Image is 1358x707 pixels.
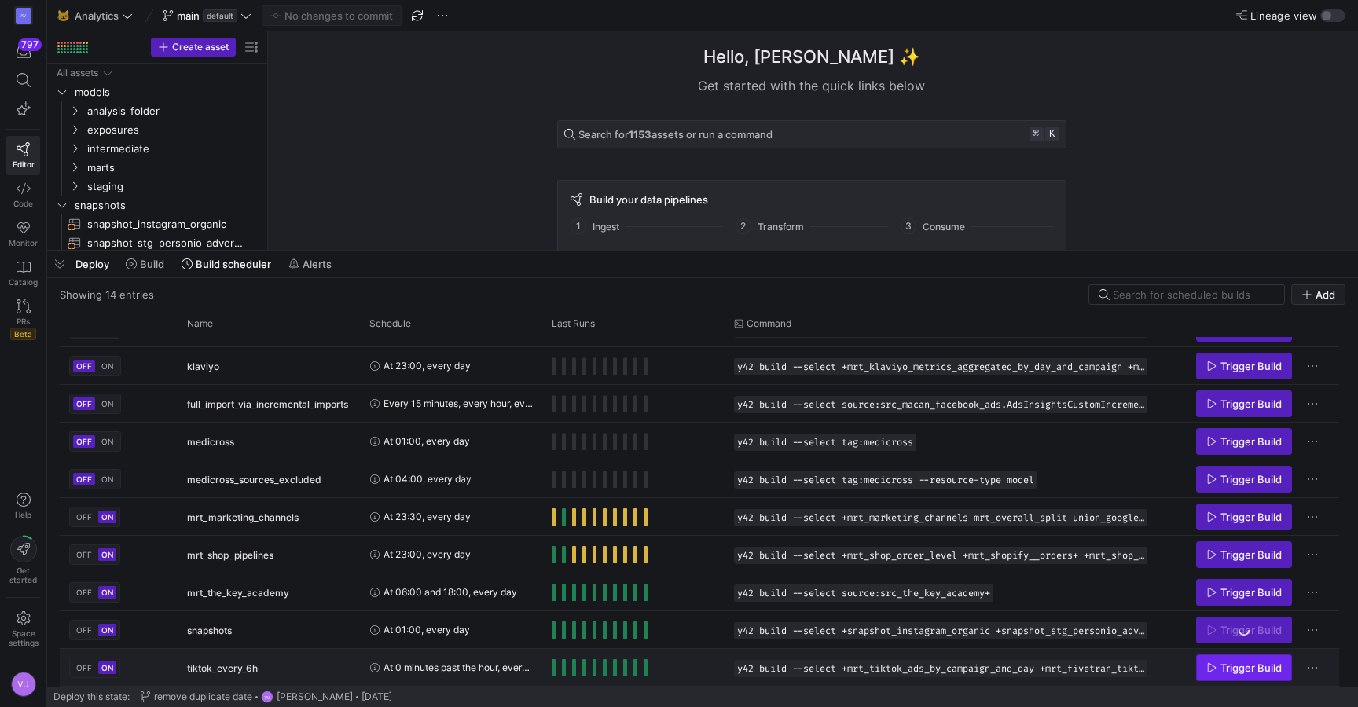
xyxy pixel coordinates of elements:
div: Press SPACE to select this row. [53,158,261,177]
a: Editor [6,136,40,175]
div: Press SPACE to select this row. [53,139,261,158]
span: Lineage view [1250,9,1317,22]
span: At 23:00, every day [384,536,471,573]
button: 🐱Analytics [53,5,137,26]
span: y42 build --select source:src_the_key_academy+ [737,588,990,599]
div: 797 [18,38,42,51]
button: Trigger Build [1196,390,1292,417]
span: Trigger Build [1220,586,1282,599]
div: All assets [57,68,98,79]
strong: 1153 [629,128,651,141]
span: ON [101,550,113,559]
span: medicross_sources_excluded [187,461,321,498]
span: Deploy this state: [53,691,130,702]
span: Help [13,510,33,519]
button: Build [119,251,171,277]
span: mrt_the_key_academy [187,574,289,611]
span: At 06:00 and 18:00, every day [384,573,517,610]
div: Press SPACE to select this row. [53,196,261,214]
span: Editor [13,159,35,169]
div: Press SPACE to select this row. [60,460,1339,498]
span: y42 build --select +mrt_marketing_channels mrt_overall_split union_google_ads__Campaign+ union_go... [737,512,1144,523]
button: Getstarted [6,529,40,591]
button: Trigger Build [1196,541,1292,568]
a: Code [6,175,40,214]
div: Press SPACE to select this row. [53,64,261,82]
span: ON [101,663,113,672]
span: Trigger Build [1220,435,1282,448]
span: y42 build --select tag:medicross [737,437,913,448]
input: Search for scheduled builds [1113,288,1275,301]
span: Last Runs [552,318,595,329]
button: Trigger Build [1196,428,1292,455]
div: Press SPACE to select this row. [60,649,1339,687]
div: Press SPACE to select this row. [60,423,1339,460]
span: ON [101,625,113,635]
span: OFF [76,399,92,408]
div: VU [261,691,273,703]
div: Press SPACE to select this row. [60,536,1339,573]
button: Trigger Build [1196,466,1292,493]
span: Trigger Build [1220,397,1282,410]
button: VU [6,668,40,701]
span: ON [101,361,114,371]
div: Showing 14 entries [60,288,154,301]
span: 🐱 [57,10,68,21]
span: At 01:00, every day [384,423,470,460]
span: Trigger Build [1220,360,1282,372]
div: Press SPACE to select this row. [53,233,261,252]
div: Press SPACE to select this row. [60,385,1339,423]
span: PRs [17,317,30,326]
span: Search for assets or run a command [578,128,773,141]
div: Get started with the quick links below [557,76,1066,95]
span: y42 build --select +mrt_klaviyo_metrics_aggregated_by_day_and_campaign +mrt_klaviyo_metrics_aggre... [737,361,1144,372]
button: remove duplicate dateVU[PERSON_NAME][DATE] [136,687,396,707]
button: Trigger Build [1196,353,1292,379]
button: Trigger Build [1196,504,1292,530]
button: Trigger Build [1196,579,1292,606]
span: Name [187,318,213,329]
a: PRsBeta [6,293,40,346]
span: Monitor [9,238,38,247]
a: Catalog [6,254,40,293]
span: OFF [76,437,92,446]
span: klaviyo [187,348,219,385]
span: Add [1316,288,1335,301]
span: OFF [76,550,92,559]
span: Build your data pipelines [589,193,708,206]
div: Press SPACE to select this row. [53,82,261,101]
span: ON [101,437,114,446]
span: snapshots [187,612,232,649]
span: ON [101,512,113,522]
span: mrt_shop_pipelines [187,537,273,573]
span: medicross [187,423,234,460]
a: AV [6,2,40,29]
span: Build [140,258,164,270]
span: Analytics [75,9,119,22]
button: 797 [6,38,40,66]
span: mrt_marketing_channels [187,499,299,536]
span: Schedule [369,318,411,329]
span: Deploy [75,258,109,270]
span: intermediate [87,140,259,158]
span: OFF [76,663,92,672]
span: Catalog [9,277,38,287]
div: Press SPACE to select this row. [60,498,1339,536]
span: y42 build --select tag:medicross --resource-type model [737,474,1034,485]
span: At 23:30, every day [384,498,471,535]
span: Trigger Build [1220,511,1282,523]
span: OFF [76,588,92,597]
span: Alerts [303,258,332,270]
span: At 0 minutes past the hour, every 6 hours, every day [384,649,533,686]
span: snapshot_instagram_organic​​​​​​​ [87,215,243,233]
button: Help [6,485,40,526]
span: Trigger Build [1220,548,1282,561]
a: snapshot_instagram_organic​​​​​​​ [53,214,261,233]
div: Press SPACE to select this row. [53,120,261,139]
span: Get started [9,566,37,584]
span: snapshot_stg_personio_advertace__employees​​​​​​​ [87,234,243,252]
span: Trigger Build [1220,473,1282,485]
h1: Hello, [PERSON_NAME] ✨ [703,44,920,70]
span: snapshots [75,196,259,214]
div: Press SPACE to select this row. [53,101,261,120]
